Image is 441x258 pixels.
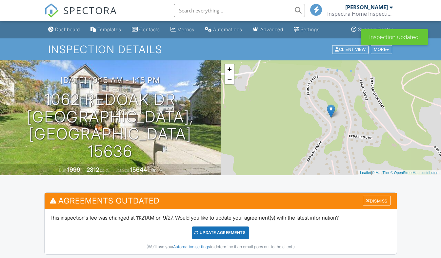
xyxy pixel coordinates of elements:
[60,76,160,85] h3: [DATE] 10:15 am - 1:15 pm
[10,91,210,160] h1: 1062 Redoak Dr [GEOGRAPHIC_DATA], [GEOGRAPHIC_DATA] 15636
[148,168,156,173] span: sq.ft.
[48,44,392,55] h1: Inspection Details
[87,166,99,173] div: 2312
[250,24,286,36] a: Advanced
[88,24,124,36] a: Templates
[50,244,392,249] div: (We'll use your to determine if an email goes out to the client.)
[46,24,83,36] a: Dashboard
[291,24,322,36] a: Settings
[67,166,80,173] div: 1999
[173,244,210,249] a: Automation settings
[391,171,439,175] a: © OpenStreetMap contributors
[260,27,283,32] div: Advanced
[372,171,390,175] a: © MapTiler
[213,27,242,32] div: Automations
[139,27,160,32] div: Contacts
[59,168,66,173] span: Built
[168,24,197,36] a: Metrics
[225,64,234,74] a: Zoom in
[177,27,194,32] div: Metrics
[55,27,80,32] div: Dashboard
[349,24,396,36] a: Support Center
[371,45,392,54] div: More
[225,74,234,84] a: Zoom out
[63,3,117,17] span: SPECTORA
[358,27,393,32] div: Support Center
[174,4,305,17] input: Search everything...
[327,11,393,17] div: Inspectra Home Inspections
[345,4,388,11] div: [PERSON_NAME]
[332,45,369,54] div: Client View
[45,209,397,254] div: This inspection's fee was changed at 11:21AM on 9/27. Would you like to update your agreement(s) ...
[363,196,391,206] div: Dismiss
[45,193,397,209] h3: Agreements Outdated
[44,3,59,18] img: The Best Home Inspection Software - Spectora
[192,226,249,239] div: Update Agreements
[129,24,163,36] a: Contacts
[97,27,121,32] div: Templates
[301,27,320,32] div: Settings
[100,168,109,173] span: sq. ft.
[202,24,245,36] a: Automations (Basic)
[115,168,129,173] span: Lot Size
[360,171,371,175] a: Leaflet
[358,170,441,176] div: |
[44,9,117,23] a: SPECTORA
[331,47,370,52] a: Client View
[130,166,147,173] div: 15644
[361,29,428,45] div: Inspection updated!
